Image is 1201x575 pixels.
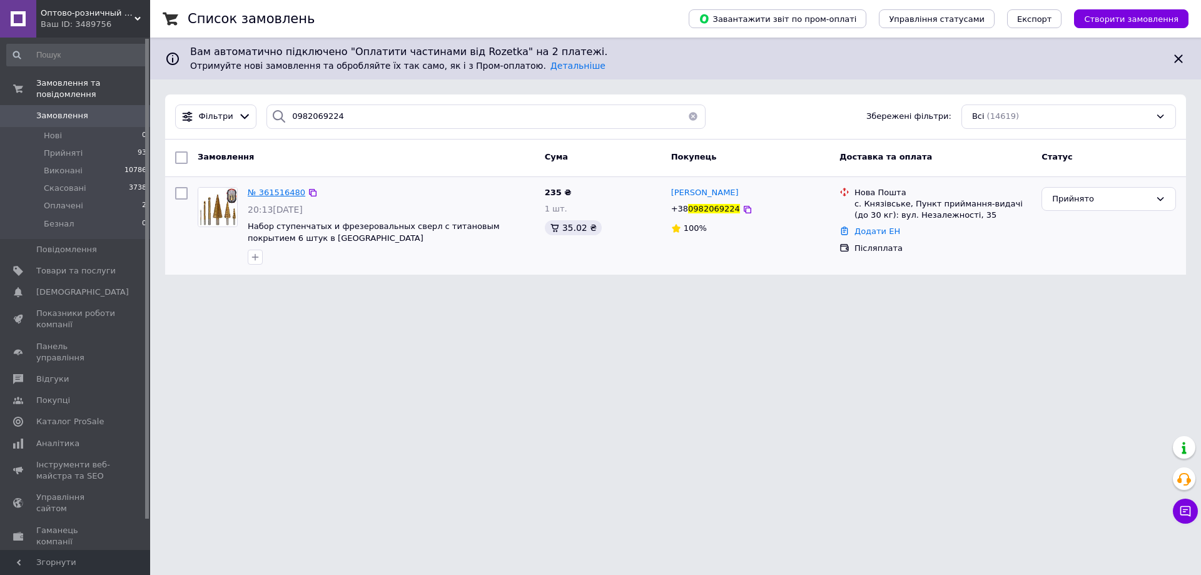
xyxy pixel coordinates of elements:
span: Вам автоматично підключено "Оплатити частинами від Rozetka" на 2 платежі. [190,45,1161,59]
span: Покупці [36,395,70,406]
button: Чат з покупцем [1173,499,1198,524]
span: Повідомлення [36,244,97,255]
button: Управління статусами [879,9,995,28]
span: Управління сайтом [36,492,116,514]
span: 0982069224 [688,204,740,213]
span: 3738 [129,183,146,194]
span: Замовлення [36,110,88,121]
div: с. Князівське, Пункт приймання-видачі (до 30 кг): вул. Незалежності, 35 [854,198,1031,221]
img: Фото товару [198,188,237,226]
span: Прийняті [44,148,83,159]
span: Каталог ProSale [36,416,104,427]
span: Статус [1041,152,1073,161]
a: [PERSON_NAME] [671,187,739,199]
input: Пошук [6,44,148,66]
span: Створити замовлення [1084,14,1178,24]
button: Створити замовлення [1074,9,1188,28]
span: +38 [671,204,688,213]
span: Виконані [44,165,83,176]
span: Збережені фільтри: [866,111,951,123]
span: Замовлення [198,152,254,161]
a: Набор ступенчатых и фрезеровальных сверл с титановым покрытием 6 штук в [GEOGRAPHIC_DATA] [248,221,500,243]
span: Фільтри [199,111,233,123]
span: Показники роботи компанії [36,308,116,330]
span: Доставка та оплата [839,152,932,161]
span: Інструменти веб-майстра та SEO [36,459,116,482]
div: Прийнято [1052,193,1150,206]
span: 93 [138,148,146,159]
span: 0 [142,130,146,141]
div: 35.02 ₴ [545,220,602,235]
span: Отримуйте нові замовлення та обробляйте їх так само, як і з Пром-оплатою. [190,61,606,71]
span: 20:13[DATE] [248,205,303,215]
span: 0 [142,218,146,230]
button: Експорт [1007,9,1062,28]
span: Експорт [1017,14,1052,24]
span: Нові [44,130,62,141]
span: Скасовані [44,183,86,194]
a: № 361516480 [248,188,305,197]
span: Оптово-розничный интернет-магазин "SmartBuyOnline" [41,8,134,19]
span: 10786 [124,165,146,176]
span: Cума [545,152,568,161]
a: Фото товару [198,187,238,227]
span: 2 [142,200,146,211]
span: 235 ₴ [545,188,572,197]
span: Гаманець компанії [36,525,116,547]
div: Післяплата [854,243,1031,254]
span: Всі [972,111,985,123]
span: Товари та послуги [36,265,116,277]
span: Замовлення та повідомлення [36,78,150,100]
span: Покупець [671,152,717,161]
span: Безнал [44,218,74,230]
span: Відгуки [36,374,69,385]
a: Детальніше [550,61,606,71]
span: Панель управління [36,341,116,364]
a: Створити замовлення [1062,14,1188,23]
span: 1 шт. [545,204,567,213]
button: Завантажити звіт по пром-оплаті [689,9,866,28]
a: Додати ЕН [854,226,900,236]
span: 100% [684,223,707,233]
span: Завантажити звіт по пром-оплаті [699,13,856,24]
div: Ваш ID: 3489756 [41,19,150,30]
span: [PERSON_NAME] [671,188,739,197]
span: [DEMOGRAPHIC_DATA] [36,287,129,298]
span: (14619) [987,111,1020,121]
input: Пошук за номером замовлення, ПІБ покупця, номером телефону, Email, номером накладної [266,104,706,129]
div: Нова Пошта [854,187,1031,198]
span: Оплачені [44,200,83,211]
button: Очистить [681,104,706,129]
span: Управління статусами [889,14,985,24]
span: Аналітика [36,438,79,449]
h1: Список замовлень [188,11,315,26]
